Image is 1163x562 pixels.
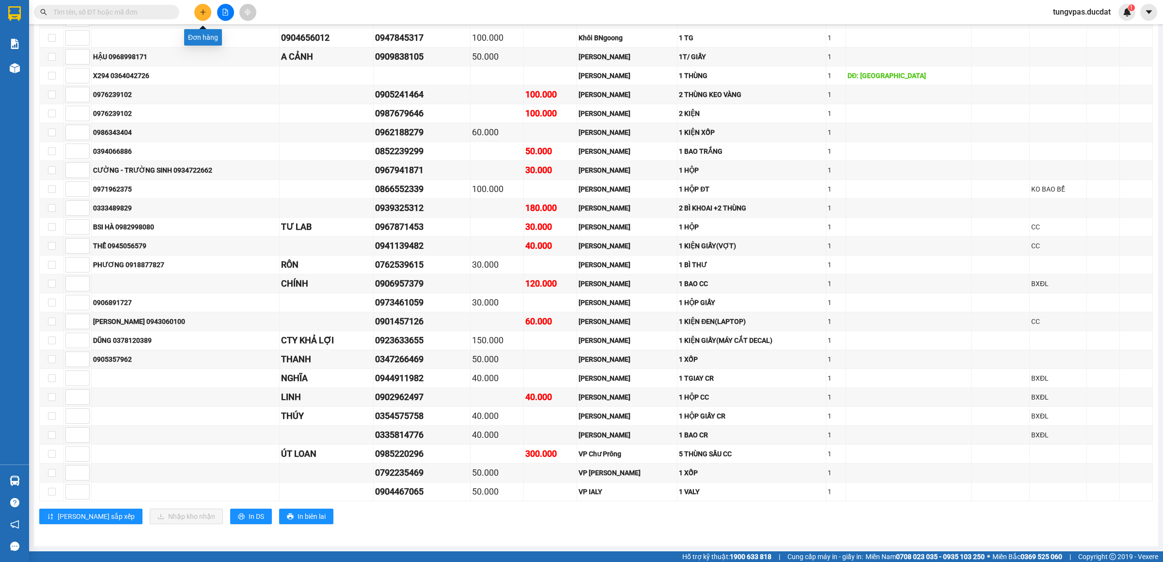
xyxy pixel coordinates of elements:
[828,222,844,232] div: 1
[679,32,824,43] div: 1 TG
[679,259,824,270] div: 1 BÌ THƯ
[374,48,470,66] td: 0909838105
[828,51,844,62] div: 1
[281,220,372,234] div: TƯ LAB
[281,277,372,290] div: CHÍNH
[579,241,676,251] div: [PERSON_NAME]
[828,146,844,157] div: 1
[579,89,676,100] div: [PERSON_NAME]
[281,409,372,423] div: THÚY
[577,293,677,312] td: Phan Đình Phùng
[280,331,374,350] td: CTY KHẢ LỢI
[679,89,824,100] div: 2 THÙNG KEO VÀNG
[280,256,374,274] td: RÔN
[374,350,470,369] td: 0347266469
[679,127,824,138] div: 1 KIỆN XỐP
[374,426,470,445] td: 0335814776
[577,464,677,482] td: VP Hòa Lệ Chí
[525,88,575,101] div: 100.000
[525,447,575,461] div: 300.000
[375,88,468,101] div: 0905241464
[896,553,985,561] strong: 0708 023 035 - 0935 103 250
[679,241,824,251] div: 1 KIỆN GIẤY(VỢT)
[577,123,677,142] td: Lê Đại Hành
[579,165,676,176] div: [PERSON_NAME]
[472,258,522,272] div: 30.000
[375,315,468,328] div: 0901457126
[1130,4,1133,11] span: 1
[375,107,468,120] div: 0987679646
[93,146,278,157] div: 0394066886
[848,70,970,81] div: DĐ: [GEOGRAPHIC_DATA]
[779,551,780,562] span: |
[577,388,677,407] td: Phan Đình Phùng
[472,126,522,139] div: 60.000
[93,241,278,251] div: THẾ 0945056579
[787,551,863,562] span: Cung cấp máy in - giấy in:
[375,353,468,366] div: 0347266469
[579,449,676,459] div: VP Chư Prông
[374,123,470,142] td: 0962188279
[1069,551,1071,562] span: |
[828,32,844,43] div: 1
[472,428,522,442] div: 40.000
[238,513,245,521] span: printer
[375,163,468,177] div: 0967941871
[375,145,468,158] div: 0852239299
[222,9,229,16] span: file-add
[217,4,234,21] button: file-add
[828,467,844,478] div: 1
[93,316,278,327] div: [PERSON_NAME] 0943060100
[679,297,824,308] div: 1 HỘP GIẤY
[10,498,19,507] span: question-circle
[8,6,21,21] img: logo-vxr
[374,388,470,407] td: 0902962497
[828,241,844,251] div: 1
[375,409,468,423] div: 0354575758
[579,222,676,232] div: [PERSON_NAME]
[679,146,824,157] div: 1 BAO TRẮNG
[150,509,223,524] button: downloadNhập kho nhận
[280,48,374,66] td: A CẢNH
[679,373,824,384] div: 1 TGIAY CR
[525,145,575,158] div: 50.000
[375,277,468,290] div: 0906957379
[828,411,844,421] div: 1
[93,354,278,365] div: 0905357962
[375,485,468,498] div: 0904467065
[577,199,677,218] td: Lê Đại Hành
[53,7,168,17] input: Tìm tên, số ĐT hoặc mã đơn
[579,278,676,289] div: [PERSON_NAME]
[374,274,470,293] td: 0906957379
[525,315,575,328] div: 60.000
[374,29,470,48] td: 0947845317
[828,354,844,365] div: 1
[828,335,844,346] div: 1
[280,407,374,426] td: THÚY
[280,274,374,293] td: CHÍNH
[828,373,844,384] div: 1
[281,258,372,272] div: RÔN
[577,85,677,104] td: Lê Đại Hành
[577,482,677,501] td: VP IALY
[375,371,468,385] div: 0944911982
[10,63,20,73] img: warehouse-icon
[194,4,211,21] button: plus
[579,184,676,194] div: [PERSON_NAME]
[577,350,677,369] td: Phan Đình Phùng
[280,445,374,464] td: ÚT LOAN
[865,551,985,562] span: Miền Nam
[577,426,677,445] td: Phan Đình Phùng
[679,335,824,346] div: 1 KIỆN GIẤY(MÁY CẮT DECAL)
[679,316,824,327] div: 1 KIỆN ĐEN(LAPTOP)
[1021,553,1062,561] strong: 0369 525 060
[828,127,844,138] div: 1
[375,31,468,45] div: 0947845317
[828,486,844,497] div: 1
[93,89,278,100] div: 0976239102
[577,48,677,66] td: Lê Đại Hành
[374,256,470,274] td: 0762539615
[10,476,20,486] img: warehouse-icon
[579,108,676,119] div: [PERSON_NAME]
[679,467,824,478] div: 1 XỐP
